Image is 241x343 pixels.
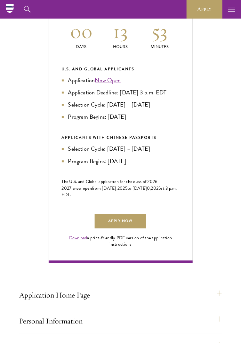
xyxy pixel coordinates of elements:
[92,185,117,192] span: from [DATE],
[62,100,180,109] li: Selection Cycle: [DATE] – [DATE]
[69,235,87,242] a: Download
[62,20,101,44] h2: 00
[62,157,180,166] li: Program Begins: [DATE]
[62,235,180,248] div: a print-friendly PDF version of the application instructions
[62,76,180,85] li: Application
[101,20,140,44] h2: 13
[140,44,180,51] p: Minutes
[62,179,160,192] span: -202
[74,185,92,192] span: now open
[62,66,180,73] div: U.S. and Global Applicants
[62,134,180,141] div: APPLICANTS WITH CHINESE PASSPORTS
[140,20,180,44] h2: 53
[155,179,158,185] span: 6
[151,185,159,192] span: 202
[95,76,121,85] a: Now Open
[72,185,75,192] span: is
[125,185,127,192] span: 5
[117,185,125,192] span: 202
[62,88,180,97] li: Application Deadline: [DATE] 3 p.m. EDT
[101,44,140,51] p: Hours
[159,185,161,192] span: 5
[62,145,180,154] li: Selection Cycle: [DATE] – [DATE]
[19,314,222,329] button: Personal Information
[150,185,151,192] span: ,
[62,44,101,51] p: Days
[62,185,177,198] span: at 3 p.m. EDT.
[147,185,150,192] span: 0
[127,185,147,192] span: to [DATE]
[62,179,155,185] span: The U.S. and Global application for the class of 202
[95,214,146,229] a: Apply Now
[69,185,71,192] span: 7
[62,113,180,122] li: Program Begins: [DATE]
[19,288,222,303] button: Application Home Page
